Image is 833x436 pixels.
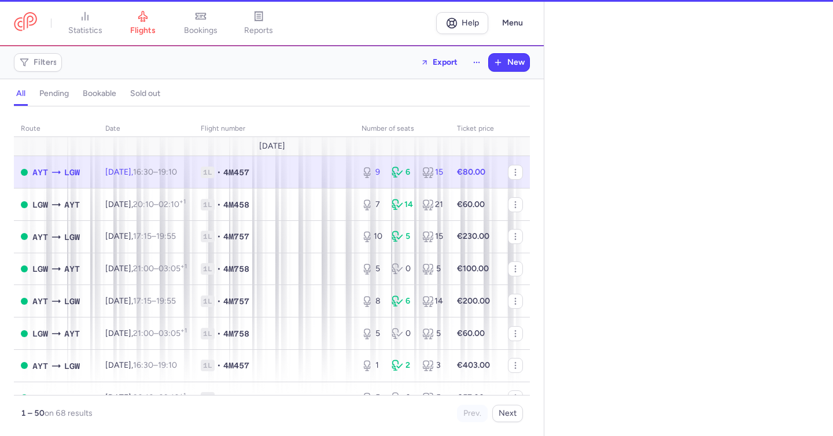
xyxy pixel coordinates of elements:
[83,88,116,99] h4: bookable
[133,167,153,177] time: 16:30
[422,263,443,275] div: 5
[32,166,48,179] span: AYT
[14,54,61,71] button: Filters
[223,392,249,404] span: 4M458
[133,393,154,402] time: 20:10
[201,328,215,339] span: 1L
[201,199,215,210] span: 1L
[217,167,221,178] span: •
[105,199,186,209] span: [DATE],
[362,392,382,404] div: 5
[133,296,176,306] span: –
[130,25,156,36] span: flights
[105,264,187,274] span: [DATE],
[217,328,221,339] span: •
[392,328,412,339] div: 0
[392,199,412,210] div: 14
[133,167,177,177] span: –
[179,198,186,205] sup: +1
[64,198,80,211] span: AYT
[457,167,485,177] strong: €80.00
[259,142,285,151] span: [DATE]
[392,167,412,178] div: 6
[56,10,114,36] a: statistics
[45,408,93,418] span: on 68 results
[392,360,412,371] div: 2
[492,405,523,422] button: Next
[217,263,221,275] span: •
[64,263,80,275] span: AYT
[462,19,479,27] span: Help
[392,231,412,242] div: 5
[64,166,80,179] span: LGW
[180,263,187,270] sup: +1
[133,360,153,370] time: 16:30
[457,360,490,370] strong: €403.00
[392,263,412,275] div: 0
[105,296,176,306] span: [DATE],
[105,328,187,338] span: [DATE],
[133,231,152,241] time: 17:15
[14,12,37,34] a: CitizenPlane red outlined logo
[64,295,80,308] span: LGW
[422,167,443,178] div: 15
[133,199,154,209] time: 20:10
[413,53,465,72] button: Export
[422,295,443,307] div: 14
[32,263,48,275] span: LGW
[217,392,221,404] span: •
[180,327,187,334] sup: +1
[422,328,443,339] div: 5
[114,10,172,36] a: flights
[21,408,45,418] strong: 1 – 50
[133,328,154,338] time: 21:00
[450,120,501,138] th: Ticket price
[392,295,412,307] div: 6
[32,327,48,340] span: LGW
[457,328,485,338] strong: €60.00
[156,296,176,306] time: 19:55
[34,58,57,67] span: Filters
[68,25,102,36] span: statistics
[133,264,187,274] span: –
[436,12,488,34] a: Help
[362,295,382,307] div: 8
[201,167,215,178] span: 1L
[362,360,382,371] div: 1
[495,12,530,34] button: Menu
[362,167,382,178] div: 9
[39,88,69,99] h4: pending
[422,392,443,404] div: 5
[223,295,249,307] span: 4M757
[422,360,443,371] div: 3
[223,231,249,242] span: 4M757
[133,231,176,241] span: –
[217,199,221,210] span: •
[158,360,177,370] time: 19:10
[194,120,355,138] th: Flight number
[201,360,215,371] span: 1L
[217,360,221,371] span: •
[489,54,529,71] button: New
[422,199,443,210] div: 21
[159,393,186,402] time: 02:10
[223,199,249,210] span: 4M458
[105,167,177,177] span: [DATE],
[223,263,249,275] span: 4M758
[64,231,80,243] span: LGW
[159,328,187,338] time: 03:05
[422,231,443,242] div: 15
[64,391,80,404] span: AYT
[179,391,186,399] sup: +1
[201,392,215,404] span: 1L
[244,25,273,36] span: reports
[457,199,485,209] strong: €60.00
[223,328,249,339] span: 4M758
[230,10,288,36] a: reports
[362,231,382,242] div: 10
[133,393,186,402] span: –
[105,360,177,370] span: [DATE],
[64,360,80,372] span: LGW
[362,263,382,275] div: 5
[133,199,186,209] span: –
